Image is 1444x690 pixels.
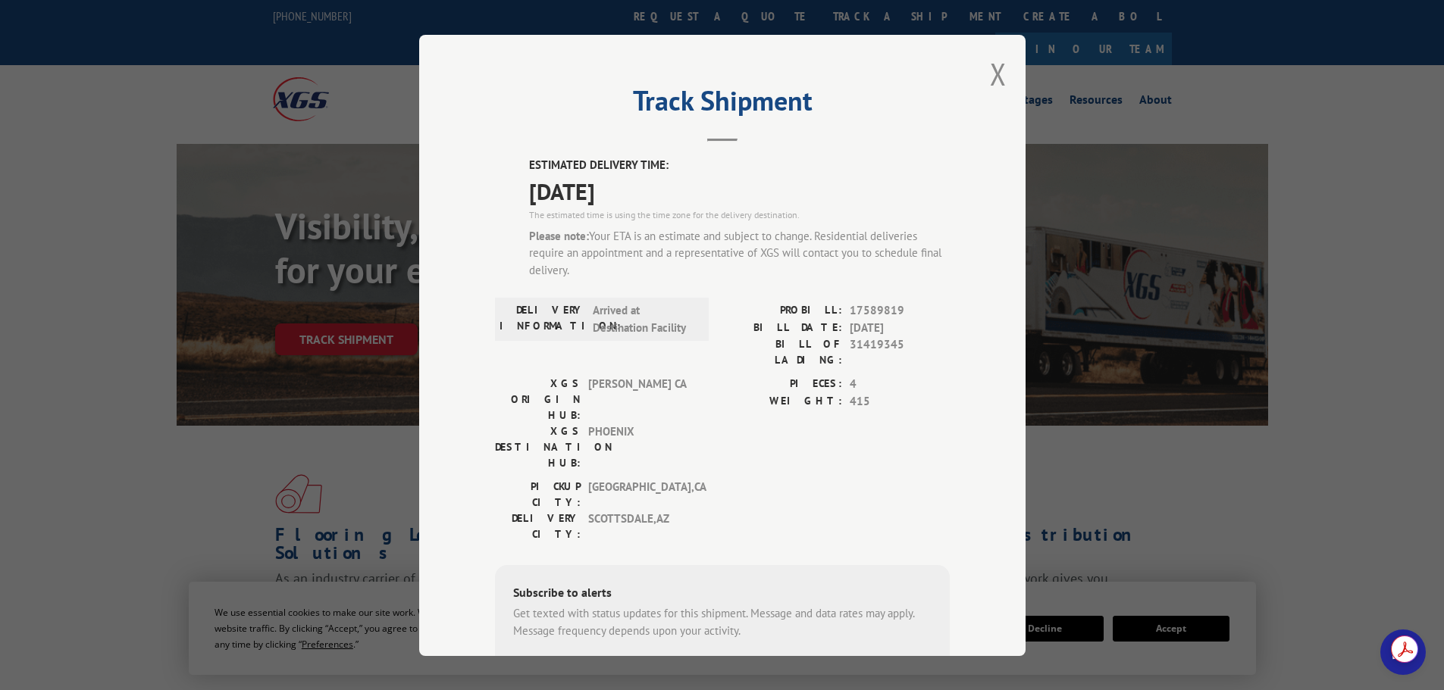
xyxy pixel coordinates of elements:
span: [DATE] [529,173,950,208]
label: WEIGHT: [722,392,842,410]
div: Your ETA is an estimate and subject to change. Residential deliveries require an appointment and ... [529,227,950,279]
strong: Please note: [529,228,589,242]
label: PICKUP CITY: [495,479,581,510]
label: BILL DATE: [722,319,842,336]
label: PROBILL: [722,302,842,320]
button: Close modal [990,54,1007,94]
label: DELIVERY CITY: [495,510,581,542]
a: Open chat [1380,629,1426,675]
span: [GEOGRAPHIC_DATA] , CA [588,479,691,510]
div: Subscribe to alerts [513,583,932,605]
h2: Track Shipment [495,90,950,119]
div: The estimated time is using the time zone for the delivery destination. [529,208,950,221]
label: ESTIMATED DELIVERY TIME: [529,157,950,174]
span: [PERSON_NAME] CA [588,376,691,423]
span: Arrived at Destination Facility [593,302,695,336]
span: 4 [850,376,950,393]
span: [DATE] [850,319,950,336]
div: Get texted with status updates for this shipment. Message and data rates may apply. Message frequ... [513,605,932,639]
span: SCOTTSDALE , AZ [588,510,691,542]
span: PHOENIX [588,423,691,471]
label: XGS DESTINATION HUB: [495,423,581,471]
label: BILL OF LADING: [722,336,842,368]
span: 31419345 [850,336,950,368]
label: DELIVERY INFORMATION: [500,302,585,336]
span: 17589819 [850,302,950,320]
label: XGS ORIGIN HUB: [495,376,581,423]
label: PIECES: [722,376,842,393]
span: 415 [850,392,950,410]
